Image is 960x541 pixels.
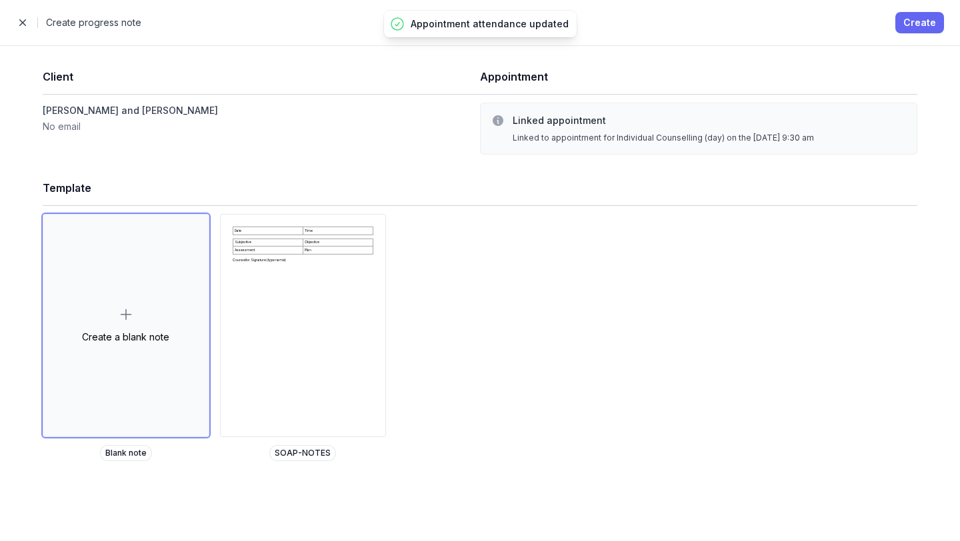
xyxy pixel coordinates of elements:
[43,67,480,86] h1: Client
[480,70,548,83] span: Appointment
[305,240,371,245] p: Objective
[513,114,906,127] h3: Linked appointment
[43,179,917,197] h1: Template
[233,258,374,263] p: Counsellor Signature (type name):
[82,330,169,344] div: Create a blank note
[235,248,301,253] p: Assessment
[235,229,301,233] p: Date
[46,15,887,31] h2: Create progress note
[100,445,152,461] span: Blank note
[269,445,336,461] span: SOAP-NOTES
[305,248,371,253] p: Plan
[235,240,301,245] p: Subjective
[513,133,906,143] div: Linked to appointment for Individual Counselling (day) on the [DATE] 9:30 am
[43,103,480,119] dd: [PERSON_NAME] and [PERSON_NAME]
[903,15,936,31] span: Create
[43,119,480,135] dt: No email
[305,229,371,233] p: Time
[895,12,944,33] button: Create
